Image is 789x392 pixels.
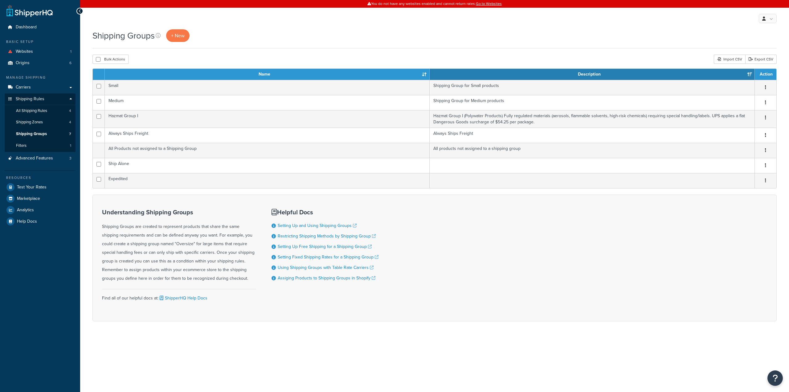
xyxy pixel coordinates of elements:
span: Shipping Zones [16,120,43,125]
span: Help Docs [17,219,37,224]
a: Shipping Zones 4 [5,117,76,128]
td: Medium [105,95,430,110]
a: Websites 1 [5,46,76,57]
a: Carriers [5,82,76,93]
span: Filters [16,143,27,148]
a: All Shipping Rules 4 [5,105,76,117]
span: Marketplace [17,196,40,201]
a: Filters 1 [5,140,76,151]
button: Bulk Actions [92,55,129,64]
span: Advanced Features [16,156,53,161]
th: Name: activate to sort column ascending [105,69,430,80]
a: Origins 6 [5,57,76,69]
a: + New [166,29,190,42]
td: Always Ships Freight [430,128,755,143]
a: Setting Up and Using Shipping Groups [278,222,357,229]
span: Shipping Groups [16,131,47,137]
li: Filters [5,140,76,151]
a: Export CSV [745,55,777,64]
button: Open Resource Center [767,370,783,386]
span: 1 [70,143,71,148]
a: Marketplace [5,193,76,204]
span: Shipping Rules [16,97,44,102]
td: Expedited [105,173,430,188]
span: 7 [69,131,71,137]
td: All Products not assigned to a Shipping Group [105,143,430,158]
a: Setting Fixed Shipping Rates for a Shipping Group [278,254,378,260]
div: Basic Setup [5,39,76,44]
div: Import CSV [714,55,745,64]
span: All Shipping Rules [16,108,47,113]
td: Hazmat Group I (Polywater Products) Fully regulated materials (aerosols, flammable solvents, high... [430,110,755,128]
h3: Understanding Shipping Groups [102,209,256,216]
span: Dashboard [16,25,37,30]
td: Small [105,80,430,95]
a: Shipping Groups 7 [5,128,76,140]
a: Test Your Rates [5,182,76,193]
th: Description: activate to sort column ascending [430,69,755,80]
a: Advanced Features 3 [5,153,76,164]
a: Shipping Rules [5,93,76,105]
td: All products not assigned to a shipping group [430,143,755,158]
a: Setting Up Free Shipping for a Shipping Group [278,243,372,250]
td: Hazmat Group I [105,110,430,128]
span: Test Your Rates [17,185,47,190]
h1: Shipping Groups [92,30,155,42]
span: 1 [70,49,72,54]
a: Assiging Products to Shipping Groups in Shopify [278,275,375,281]
a: Analytics [5,204,76,216]
span: + New [171,32,185,39]
a: Go to Websites [476,1,502,6]
span: Origins [16,60,30,66]
a: Dashboard [5,22,76,33]
li: Shipping Groups [5,128,76,140]
li: Shipping Zones [5,117,76,128]
h3: Helpful Docs [272,209,378,216]
span: Analytics [17,208,34,213]
span: 6 [69,60,72,66]
span: Carriers [16,85,31,90]
span: 4 [69,108,71,113]
td: Shipping Group for Small products [430,80,755,95]
a: Help Docs [5,216,76,227]
a: Restricting Shipping Methods by Shipping Group [278,233,376,239]
div: Find all of our helpful docs at: [102,289,256,303]
a: ShipperHQ Help Docs [158,295,207,301]
a: Using Shipping Groups with Table Rate Carriers [278,264,374,271]
span: 4 [69,120,71,125]
span: Websites [16,49,33,54]
li: Advanced Features [5,153,76,164]
div: Resources [5,175,76,180]
div: Shipping Groups are created to represent products that share the same shipping requirements and c... [102,209,256,283]
li: Origins [5,57,76,69]
td: Ship Alone [105,158,430,173]
span: 3 [69,156,72,161]
li: Websites [5,46,76,57]
td: Shipping Group for Medium products [430,95,755,110]
td: Always Ships Freight [105,128,430,143]
div: Manage Shipping [5,75,76,80]
a: ShipperHQ Home [6,5,53,17]
th: Action [755,69,776,80]
li: All Shipping Rules [5,105,76,117]
li: Shipping Rules [5,93,76,152]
